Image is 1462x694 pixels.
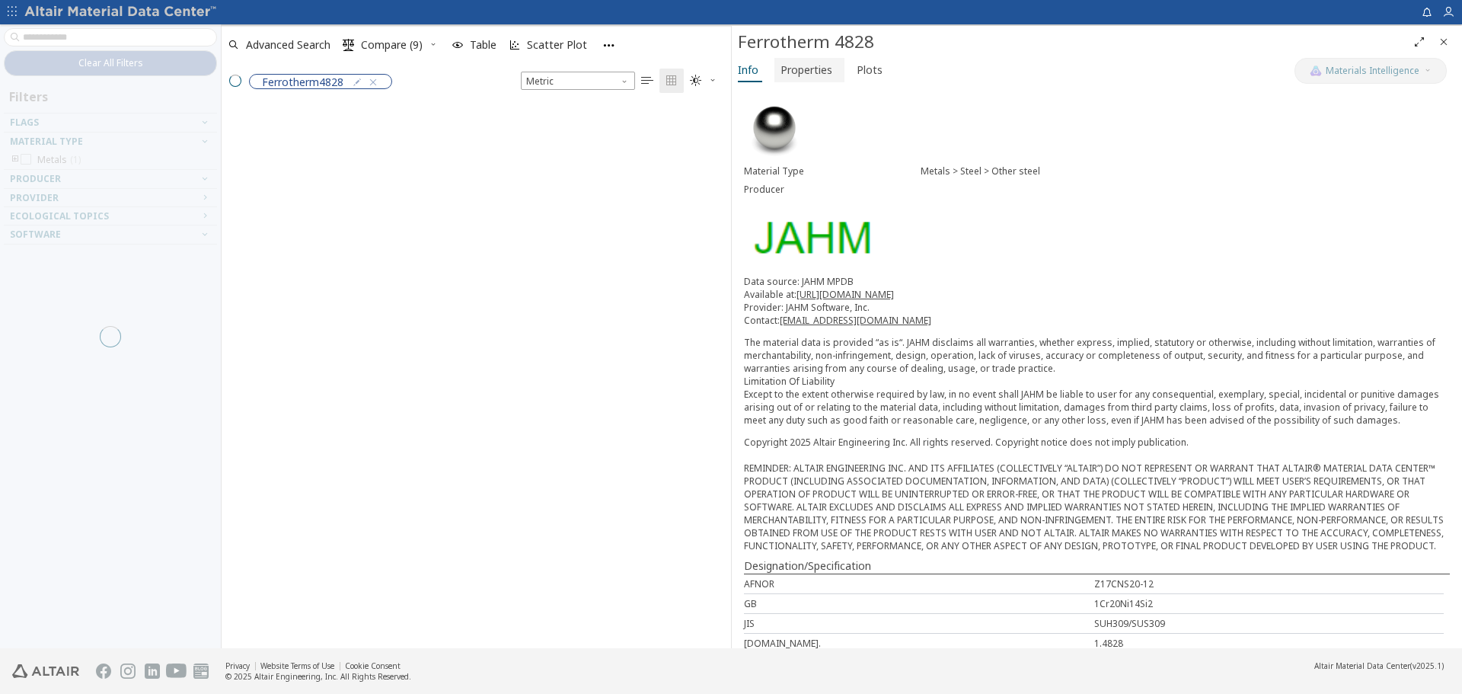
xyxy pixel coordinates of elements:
[738,30,1407,54] div: Ferrotherm 4828
[744,436,1450,552] div: Copyright 2025 Altair Engineering Inc. All rights reserved. Copyright notice does not imply publi...
[1094,617,1444,630] div: SUH309/SUS309
[666,75,678,87] i: 
[744,617,1094,630] div: JIS
[260,660,334,671] a: Website Terms of Use
[1094,577,1444,590] div: Z17CNS20-12
[744,275,1450,327] p: Data source: JAHM MPDB Available at: Provider: JAHM Software, Inc. Contact:
[780,58,832,82] span: Properties
[738,58,758,82] span: Info
[1310,65,1322,77] img: AI Copilot
[635,69,659,93] button: Table View
[470,40,496,50] span: Table
[857,58,883,82] span: Plots
[780,314,931,327] a: [EMAIL_ADDRESS][DOMAIN_NAME]
[345,660,401,671] a: Cookie Consent
[744,165,921,177] div: Material Type
[343,39,355,51] i: 
[921,165,1450,177] div: Metals > Steel > Other steel
[521,72,635,90] span: Metric
[796,288,894,301] a: [URL][DOMAIN_NAME]
[24,5,219,20] img: Altair Material Data Center
[641,75,653,87] i: 
[744,184,921,196] div: Producer
[1094,637,1444,650] div: 1.4828
[659,69,684,93] button: Tile View
[1407,30,1432,54] button: Full Screen
[1094,597,1444,610] div: 1Cr20Ni14Si2
[744,558,1450,574] div: Designation/Specification
[225,660,250,671] a: Privacy
[1294,58,1447,84] button: AI CopilotMaterials Intelligence
[744,577,1094,590] div: AFNOR
[222,97,731,648] div: grid
[1314,660,1410,671] span: Altair Material Data Center
[744,597,1094,610] div: GB
[744,98,805,159] img: Material Type Image
[684,69,723,93] button: Theme
[361,40,423,50] span: Compare (9)
[1432,30,1456,54] button: Close
[521,72,635,90] div: Unit System
[744,637,1094,650] div: [DOMAIN_NAME].
[246,40,330,50] span: Advanced Search
[527,40,587,50] span: Scatter Plot
[690,75,702,87] i: 
[12,664,79,678] img: Altair Engineering
[744,336,1450,427] p: The material data is provided “as is“. JAHM disclaims all warranties, whether express, implied, s...
[262,75,343,88] span: Ferrotherm4828
[1314,660,1444,671] div: (v2025.1)
[225,671,411,682] div: © 2025 Altair Engineering, Inc. All Rights Reserved.
[1326,65,1419,77] span: Materials Intelligence
[744,211,878,263] img: Logo - Provider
